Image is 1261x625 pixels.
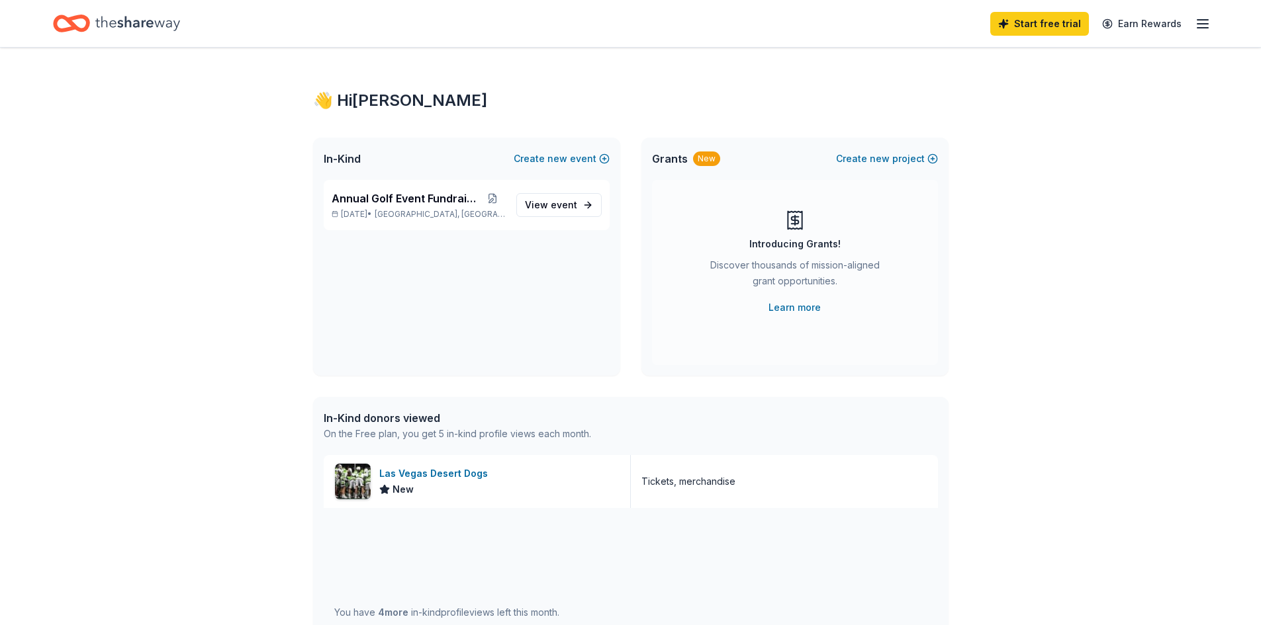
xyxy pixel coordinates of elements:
[313,90,949,111] div: 👋 Hi [PERSON_NAME]
[324,151,361,167] span: In-Kind
[870,151,890,167] span: new
[705,257,885,294] div: Discover thousands of mission-aligned grant opportunities.
[324,410,591,426] div: In-Kind donors viewed
[324,426,591,442] div: On the Free plan, you get 5 in-kind profile views each month.
[334,604,559,620] div: You have in-kind profile views left this month.
[641,474,735,489] div: Tickets, merchandise
[749,236,841,252] div: Introducing Grants!
[652,151,688,167] span: Grants
[769,300,821,315] a: Learn more
[990,12,1089,36] a: Start free trial
[379,466,493,481] div: Las Vegas Desert Dogs
[53,8,180,39] a: Home
[332,190,480,206] span: Annual Golf Event Fundraiser
[525,197,577,213] span: View
[836,151,938,167] button: Createnewproject
[551,199,577,210] span: event
[547,151,567,167] span: new
[1094,12,1190,36] a: Earn Rewards
[393,481,414,497] span: New
[693,151,720,166] div: New
[375,209,505,220] span: [GEOGRAPHIC_DATA], [GEOGRAPHIC_DATA]
[514,151,610,167] button: Createnewevent
[335,464,371,499] img: Image for Las Vegas Desert Dogs
[332,209,506,220] p: [DATE] •
[378,606,408,618] span: 4 more
[516,193,602,217] a: View event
